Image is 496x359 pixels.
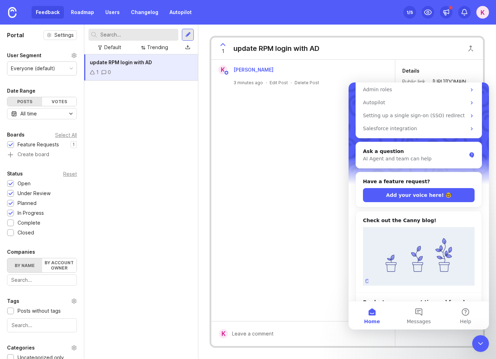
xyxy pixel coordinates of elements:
[11,276,73,284] input: Search...
[18,209,44,217] div: In Progress
[233,44,319,53] div: update RPM login with AD
[406,7,413,17] div: 1 /5
[65,111,77,117] svg: toggle icon
[7,258,42,272] label: By name
[7,248,35,256] div: Companies
[7,51,41,60] div: User Segment
[7,87,35,95] div: Date Range
[7,97,42,106] div: Posts
[472,335,489,352] iframe: Intercom live chat
[464,41,478,55] button: Close button
[101,6,124,19] a: Users
[266,80,267,86] div: ·
[63,172,77,176] div: Reset
[430,77,476,86] a: [URL][DOMAIN_NAME]
[42,97,77,106] div: Votes
[100,31,176,39] input: Search...
[18,180,31,187] div: Open
[11,65,55,72] div: Everyone (default)
[18,141,59,148] div: Feature Requests
[18,219,40,227] div: Complete
[270,80,288,86] div: Edit Post
[218,65,227,74] div: K
[42,258,77,272] label: By account owner
[7,297,19,305] div: Tags
[7,169,23,178] div: Status
[7,152,77,158] a: Create board
[18,199,37,207] div: Planned
[7,131,25,139] div: Boards
[54,32,74,39] span: Settings
[222,47,224,55] span: 1
[214,65,279,74] a: K[PERSON_NAME]
[55,133,77,137] div: Select All
[20,110,37,118] div: All time
[291,80,292,86] div: ·
[67,6,98,19] a: Roadmap
[108,68,111,76] div: 0
[18,307,61,315] div: Posts without tags
[90,59,152,65] span: update RPM login with AD
[224,70,229,75] img: member badge
[403,6,416,19] button: 1/5
[147,44,168,51] div: Trending
[18,229,34,237] div: Closed
[476,6,489,19] button: K
[349,82,489,330] iframe: Intercom live chat
[219,329,228,338] div: K
[402,78,427,86] div: Public link
[12,321,72,329] input: Search...
[18,190,51,197] div: Under Review
[44,30,77,40] button: Settings
[165,6,196,19] a: Autopilot
[233,67,273,73] span: [PERSON_NAME]
[127,6,163,19] a: Changelog
[84,54,198,81] a: update RPM login with AD10
[7,344,35,352] div: Categories
[8,7,16,18] img: Canny Home
[233,80,263,86] a: 3 minutes ago
[96,68,99,76] div: 1
[73,142,75,147] p: 1
[104,44,121,51] div: Default
[7,31,24,39] h1: Portal
[402,67,419,75] div: Details
[295,80,319,86] div: Delete Post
